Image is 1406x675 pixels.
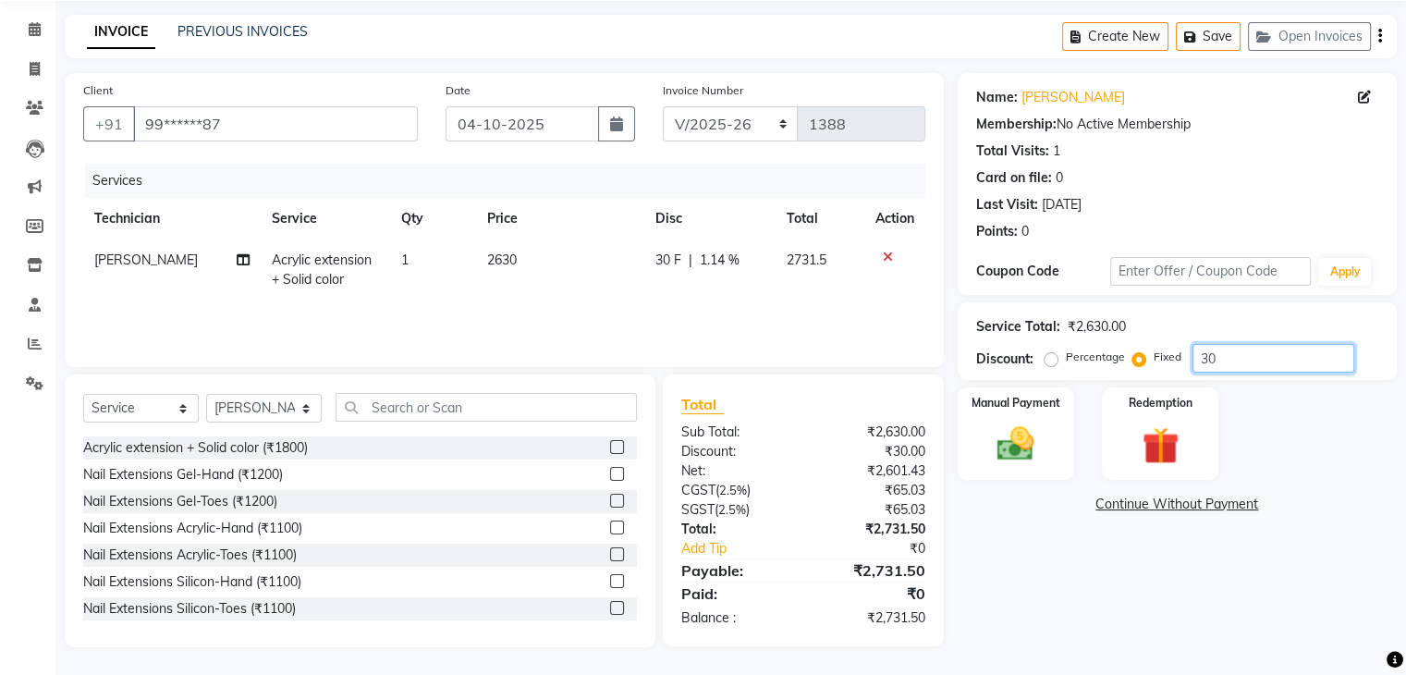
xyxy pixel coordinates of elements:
div: Name: [976,88,1018,107]
div: Sub Total: [667,423,803,442]
th: Qty [390,198,476,239]
span: 2.5% [719,483,747,497]
th: Disc [644,198,776,239]
input: Enter Offer / Coupon Code [1110,257,1312,286]
span: | [689,251,692,270]
label: Client [83,82,113,99]
div: 0 [1021,222,1029,241]
button: +91 [83,106,135,141]
div: Balance : [667,608,803,628]
th: Action [864,198,925,239]
div: No Active Membership [976,115,1378,134]
span: 1 [401,252,409,268]
div: ₹65.03 [803,481,939,500]
div: ( ) [667,500,803,520]
div: Nail Extensions Acrylic-Hand (₹1100) [83,519,302,538]
a: Continue Without Payment [961,495,1393,514]
a: PREVIOUS INVOICES [177,23,308,40]
span: Total [681,395,724,414]
span: [PERSON_NAME] [94,252,198,268]
th: Technician [83,198,261,239]
span: 1.14 % [700,251,740,270]
th: Price [476,198,644,239]
div: Points: [976,222,1018,241]
button: Create New [1062,22,1168,51]
div: [DATE] [1042,195,1082,215]
div: Service Total: [976,317,1060,337]
div: 1 [1053,141,1060,161]
a: [PERSON_NAME] [1021,88,1125,107]
div: ₹2,731.50 [803,559,939,582]
div: Card on file: [976,168,1052,188]
div: Membership: [976,115,1057,134]
div: Nail Extensions Gel-Hand (₹1200) [83,465,283,485]
span: 2630 [487,252,517,268]
div: ₹2,601.43 [803,461,939,481]
label: Percentage [1066,349,1125,365]
div: Nail Extensions Silicon-Hand (₹1100) [83,572,301,592]
a: Add Tip [667,539,825,558]
div: ₹0 [803,583,939,605]
label: Redemption [1129,395,1192,411]
th: Service [261,198,390,239]
div: Coupon Code [976,262,1110,281]
div: ₹2,731.50 [803,520,939,539]
div: ₹2,731.50 [803,608,939,628]
div: Nail Extensions Silicon-Toes (₹1100) [83,599,296,619]
div: ₹0 [825,539,938,558]
a: INVOICE [87,16,155,49]
div: Acrylic extension + Solid color (₹1800) [83,438,308,458]
button: Apply [1318,258,1371,286]
div: Total: [667,520,803,539]
div: ₹30.00 [803,442,939,461]
div: Services [85,164,939,198]
img: _cash.svg [985,423,1045,465]
button: Open Invoices [1248,22,1371,51]
span: SGST [681,501,715,518]
span: Acrylic extension + Solid color [272,252,372,288]
span: 2.5% [718,502,746,517]
span: 2731.5 [787,252,826,268]
label: Invoice Number [663,82,743,99]
th: Total [776,198,864,239]
label: Fixed [1154,349,1181,365]
label: Manual Payment [972,395,1060,411]
div: Last Visit: [976,195,1038,215]
div: Payable: [667,559,803,582]
img: _gift.svg [1131,423,1191,469]
span: CGST [681,482,715,498]
label: Date [446,82,471,99]
div: ₹2,630.00 [1068,317,1126,337]
div: Discount: [667,442,803,461]
input: Search by Name/Mobile/Email/Code [133,106,418,141]
div: ₹2,630.00 [803,423,939,442]
span: 30 F [655,251,681,270]
div: Paid: [667,583,803,605]
div: 0 [1056,168,1063,188]
div: Total Visits: [976,141,1049,161]
div: ₹65.03 [803,500,939,520]
div: ( ) [667,481,803,500]
div: Nail Extensions Acrylic-Toes (₹1100) [83,546,297,565]
button: Save [1176,22,1241,51]
div: Net: [667,461,803,481]
input: Search or Scan [336,393,637,422]
div: Nail Extensions Gel-Toes (₹1200) [83,492,277,511]
div: Discount: [976,350,1033,369]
